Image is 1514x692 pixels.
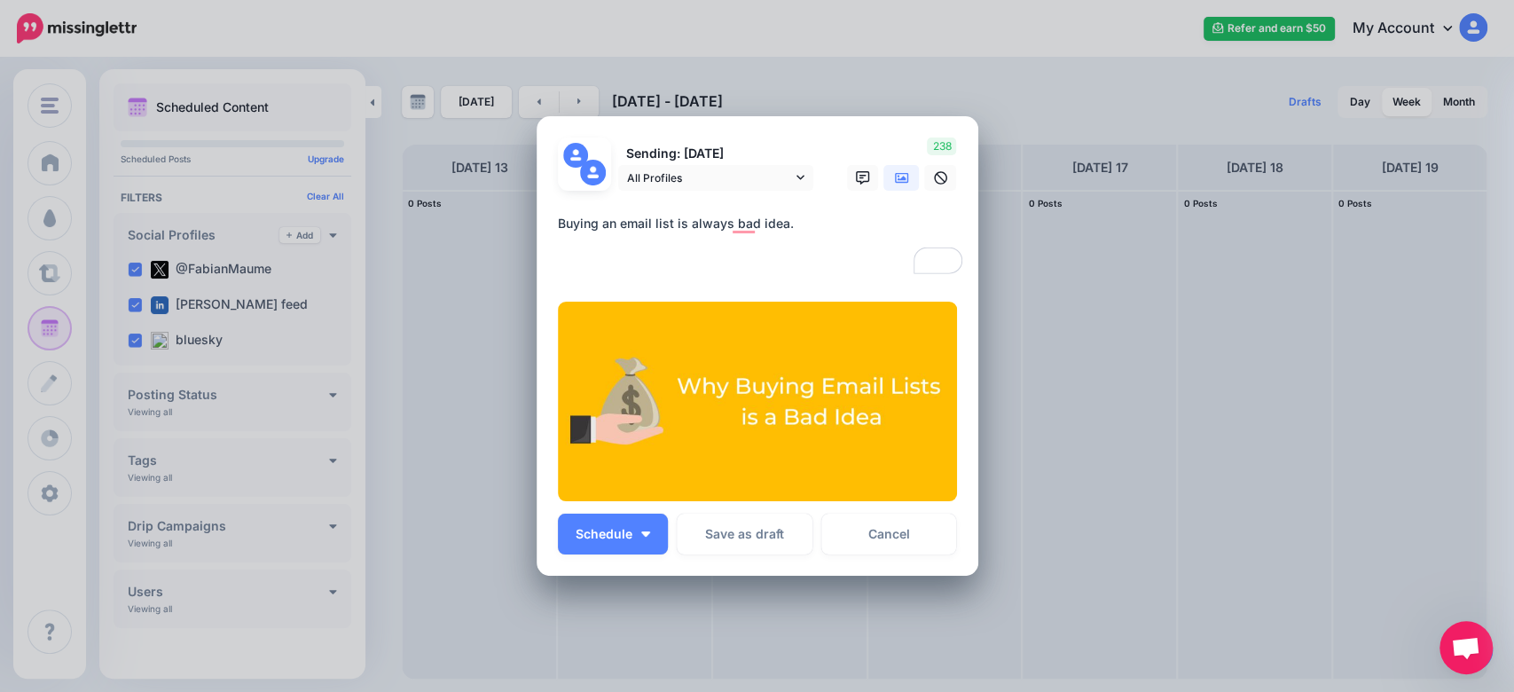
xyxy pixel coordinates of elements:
img: user_default_image.png [563,143,589,169]
span: All Profiles [627,169,792,187]
div: Buying an email list is always bad idea. [558,213,966,234]
a: All Profiles [618,165,813,191]
span: 238 [927,138,956,155]
button: Save as draft [677,514,812,554]
img: arrow-down-white.png [641,531,650,537]
textarea: To enrich screen reader interactions, please activate Accessibility in Grammarly extension settings [558,213,966,277]
img: user_default_image.png [580,160,606,185]
button: Schedule [558,514,668,554]
a: Cancel [821,514,957,554]
img: AB8JUGCD91YP8Q8WNA90550FW8MKZROV.jpg [558,302,957,501]
span: Schedule [576,528,632,540]
p: Sending: [DATE] [618,144,813,164]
